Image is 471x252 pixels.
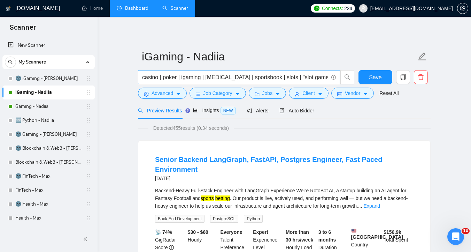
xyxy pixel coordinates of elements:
[155,215,204,223] span: Back-End Development
[138,108,143,113] span: search
[193,108,235,113] span: Insights
[148,124,234,132] span: Detected 455 results (0.34 seconds)
[279,108,284,113] span: robot
[414,74,427,80] span: delete
[221,107,236,114] span: NEW
[186,228,219,251] div: Hourly
[318,91,323,97] span: caret-down
[86,90,91,95] span: holder
[86,104,91,109] span: holder
[253,229,268,235] b: Expert
[86,201,91,207] span: holder
[317,228,350,251] div: Duration
[86,76,91,81] span: holder
[15,113,82,127] a: 🆕 Python - Nadiia
[284,228,317,251] div: Hourly Load
[2,38,95,52] li: New Scanner
[86,173,91,179] span: holder
[235,91,240,97] span: caret-down
[350,228,383,251] div: Country
[244,215,262,223] span: Python
[340,70,354,84] button: search
[15,225,82,239] a: RAG Apps - Max
[15,86,82,99] a: iGaming - Nadiia
[364,203,380,209] a: Expand
[83,236,90,243] span: double-left
[215,195,230,201] mark: betting
[203,89,232,97] span: Job Category
[195,91,200,97] span: bars
[86,215,91,221] span: holder
[185,108,191,114] div: Tooltip anchor
[86,146,91,151] span: holder
[82,5,103,11] a: homeHome
[169,245,174,250] span: info-circle
[331,75,336,80] span: info-circle
[86,132,91,137] span: holder
[379,89,399,97] a: Reset All
[418,52,427,61] span: edit
[457,3,468,14] button: setting
[155,156,382,173] a: Senior Backend LangGraph, FastAPI, Postgres Engineer, Fast Paced Environment
[344,5,352,12] span: 224
[15,155,82,169] a: Blockchain & Web3 - [PERSON_NAME]
[341,74,354,80] span: search
[142,73,328,82] input: Search Freelance Jobs...
[15,127,82,141] a: 🌚 Gaming - [PERSON_NAME]
[219,228,252,251] div: Talent Preference
[15,99,82,113] a: Gaming - Nadiia
[15,197,82,211] a: 🌚 Health - Max
[201,195,214,201] mark: sports
[210,215,238,223] span: PostgreSQL
[138,88,187,99] button: settingAdvancedcaret-down
[289,88,329,99] button: userClientcaret-down
[345,89,360,97] span: Vendor
[286,229,313,243] b: More than 30 hrs/week
[322,5,343,12] span: Connects:
[447,228,464,245] iframe: Intercom live chat
[382,228,415,251] div: Total Spent
[249,88,286,99] button: folderJobscaret-down
[318,229,336,243] b: 3 to 6 months
[352,228,356,233] img: 🇺🇸
[155,174,414,183] div: [DATE]
[190,88,246,99] button: barsJob Categorycaret-down
[221,229,242,235] b: Everyone
[314,6,319,11] img: upwork-logo.png
[361,6,366,11] span: user
[414,70,428,84] button: delete
[302,89,315,97] span: Client
[193,108,198,113] span: area-chart
[358,203,362,209] span: ...
[337,91,342,97] span: idcard
[138,108,182,113] span: Preview Results
[279,108,314,113] span: Auto Bidder
[252,228,284,251] div: Experience Level
[457,6,468,11] span: setting
[18,55,46,69] span: My Scanners
[363,91,368,97] span: caret-down
[262,89,273,97] span: Jobs
[155,229,172,235] b: 📡 74%
[142,48,416,65] input: Scanner name...
[247,108,252,113] span: notification
[255,91,260,97] span: folder
[5,57,16,68] button: search
[396,74,410,80] span: copy
[396,70,410,84] button: copy
[86,187,91,193] span: holder
[15,211,82,225] a: Health - Max
[295,91,300,97] span: user
[176,91,181,97] span: caret-down
[155,187,414,210] div: Backend-Heavy Full-Stack Engineer with LangGraph Experience We're RotoBot AI, a startup building ...
[15,72,82,86] a: 🌚 iGaming - [PERSON_NAME]
[152,89,173,97] span: Advanced
[331,88,374,99] button: idcardVendorcaret-down
[15,183,82,197] a: FinTech - Max
[162,5,188,11] a: searchScanner
[351,228,403,240] b: [GEOGRAPHIC_DATA]
[358,70,392,84] button: Save
[369,73,381,82] span: Save
[86,118,91,123] span: holder
[86,160,91,165] span: holder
